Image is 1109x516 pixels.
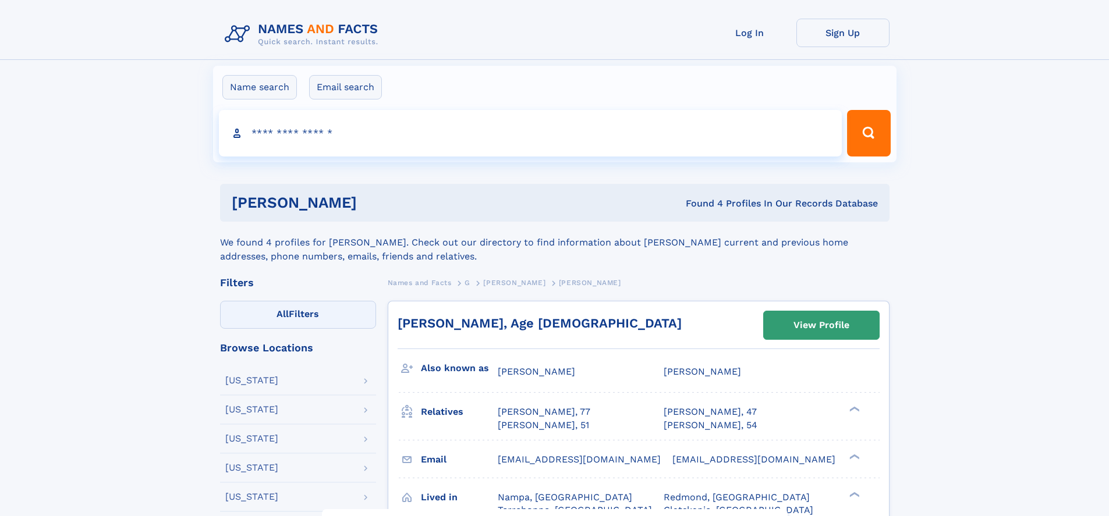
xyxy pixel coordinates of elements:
span: Redmond, [GEOGRAPHIC_DATA] [664,492,810,503]
label: Name search [222,75,297,99]
div: [US_STATE] [225,434,278,443]
img: Logo Names and Facts [220,19,388,50]
input: search input [219,110,842,156]
a: Log In [703,19,796,47]
label: Filters [220,301,376,329]
a: [PERSON_NAME], 47 [664,405,757,418]
div: Browse Locations [220,343,376,353]
h3: Also known as [421,358,498,378]
a: G [465,275,470,290]
a: [PERSON_NAME], Age [DEMOGRAPHIC_DATA] [398,316,682,330]
span: [PERSON_NAME] [498,366,575,377]
span: Nampa, [GEOGRAPHIC_DATA] [498,492,632,503]
span: Terrebonne, [GEOGRAPHIC_DATA] [498,504,652,515]
span: [EMAIL_ADDRESS][DOMAIN_NAME] [498,454,661,465]
a: Sign Up [796,19,890,47]
a: Names and Facts [388,275,452,290]
div: [US_STATE] [225,405,278,414]
div: ❯ [846,405,860,413]
a: View Profile [764,311,879,339]
button: Search Button [847,110,890,156]
span: Clatskanie, [GEOGRAPHIC_DATA] [664,504,813,515]
div: ❯ [846,490,860,498]
div: Filters [220,277,376,288]
a: [PERSON_NAME], 51 [498,419,589,432]
label: Email search [309,75,382,99]
span: G [465,279,470,287]
div: [US_STATE] [225,492,278,501]
a: [PERSON_NAME], 54 [664,419,757,432]
h1: [PERSON_NAME] [232,195,522,210]
a: [PERSON_NAME], 77 [498,405,590,418]
h3: Lived in [421,487,498,507]
span: [EMAIL_ADDRESS][DOMAIN_NAME] [672,454,835,465]
span: [PERSON_NAME] [559,279,621,287]
h3: Relatives [421,402,498,422]
h3: Email [421,450,498,469]
span: [PERSON_NAME] [664,366,741,377]
div: View Profile [793,312,849,339]
div: ❯ [846,453,860,460]
span: All [277,308,289,319]
div: [US_STATE] [225,463,278,472]
a: [PERSON_NAME] [483,275,545,290]
div: Found 4 Profiles In Our Records Database [521,197,878,210]
span: [PERSON_NAME] [483,279,545,287]
div: [US_STATE] [225,376,278,385]
div: We found 4 profiles for [PERSON_NAME]. Check out our directory to find information about [PERSON_... [220,222,890,264]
